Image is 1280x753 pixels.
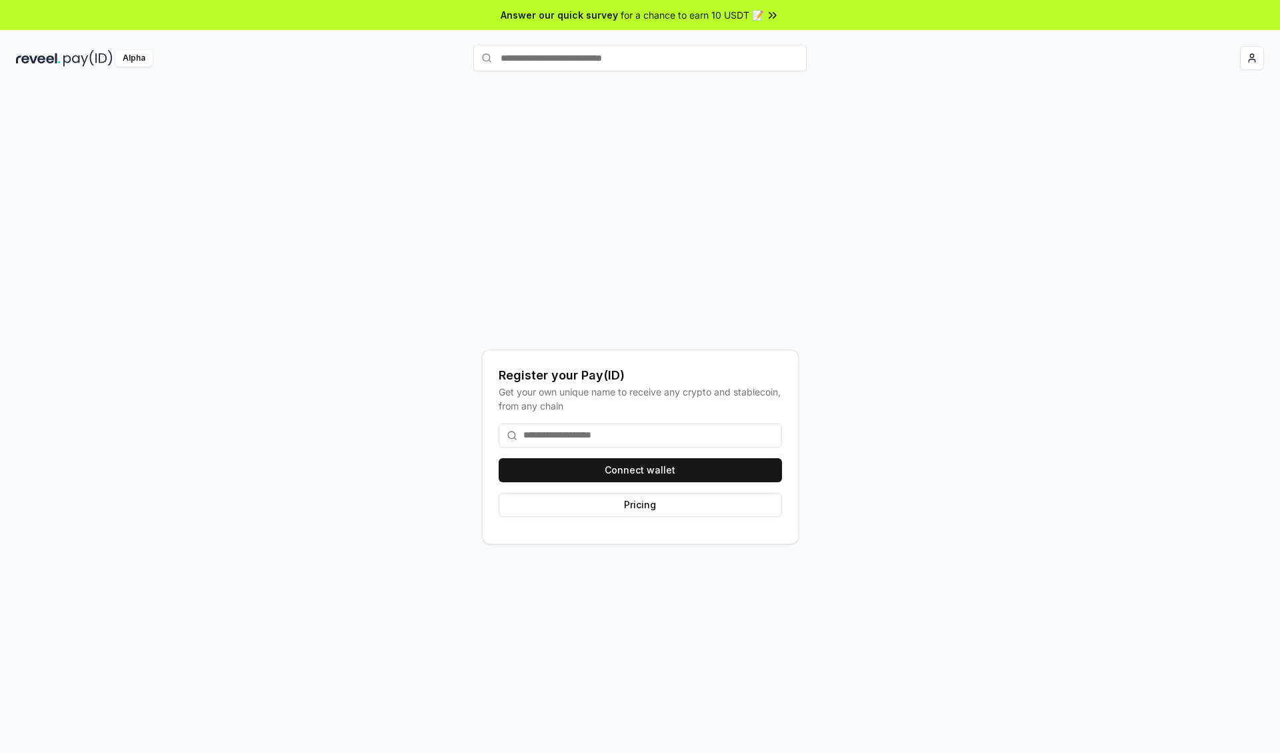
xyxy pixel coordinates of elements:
button: Pricing [499,493,782,517]
span: Answer our quick survey [501,8,618,22]
img: pay_id [63,50,113,67]
img: reveel_dark [16,50,61,67]
div: Alpha [115,50,153,67]
div: Get your own unique name to receive any crypto and stablecoin, from any chain [499,385,782,413]
button: Connect wallet [499,458,782,482]
div: Register your Pay(ID) [499,366,782,385]
span: for a chance to earn 10 USDT 📝 [621,8,763,22]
